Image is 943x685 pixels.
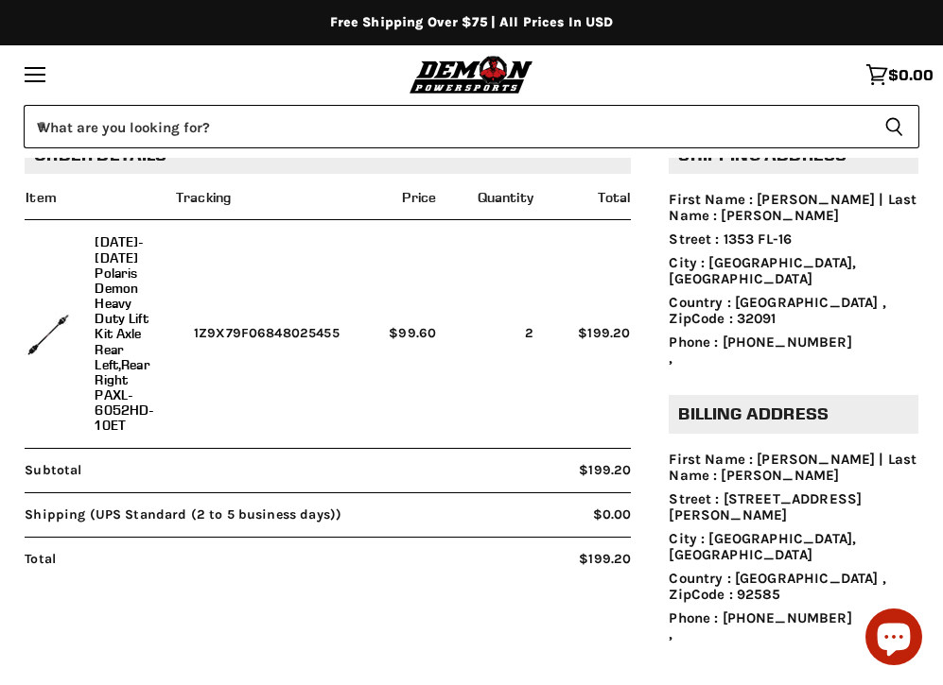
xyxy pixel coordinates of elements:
[669,192,917,225] li: First Name : [PERSON_NAME] | Last Name : [PERSON_NAME]
[578,325,630,341] span: $199.20
[24,105,919,148] form: Product
[25,492,534,537] span: Shipping (UPS Standard (2 to 5 business days))
[25,188,175,220] th: Item
[669,295,917,328] li: Country : [GEOGRAPHIC_DATA] , ZipCode : 32091
[593,506,632,522] span: $0.00
[579,551,631,567] span: $199.20
[579,462,631,478] span: $199.20
[175,188,341,220] th: Tracking
[669,571,917,604] li: Country : [GEOGRAPHIC_DATA] , ZipCode : 92585
[25,538,534,582] span: Total
[95,234,154,433] a: [DATE]-[DATE] Polaris Demon Heavy Duty Lift Kit Axle Rear Left,Rear Right PAXL-6052HD-10ET
[669,334,917,351] li: Phone : [PHONE_NUMBER]
[669,192,917,367] ul: ,
[389,325,436,341] span: $99.60
[669,255,917,288] li: City : [GEOGRAPHIC_DATA], [GEOGRAPHIC_DATA]
[25,449,534,493] span: Subtotal
[669,610,917,626] li: Phone : [PHONE_NUMBER]
[534,188,632,220] th: Total
[860,608,928,670] inbox-online-store-chat: Shopify online store chat
[669,531,917,564] li: City : [GEOGRAPHIC_DATA], [GEOGRAPHIC_DATA]
[669,452,917,643] ul: ,
[406,53,537,95] img: Demon Powersports
[669,491,917,524] li: Street : [STREET_ADDRESS][PERSON_NAME]
[888,66,934,83] span: $0.00
[175,220,341,448] td: 1Z9X79F06848025455
[669,395,917,434] h2: Billing address
[856,54,943,95] a: $0.00
[25,311,72,358] img: 2014-2020 Polaris Demon Heavy Duty Lift Kit Axle Rear Left,Rear Right PAXL-6052HD-10ET
[437,188,534,220] th: Quantity
[869,105,919,148] button: Search
[24,105,869,148] input: When autocomplete results are available use up and down arrows to review and enter to select
[669,231,917,248] li: Street : 1353 FL-16
[437,220,534,448] td: 2
[341,188,438,220] th: Price
[669,452,917,485] li: First Name : [PERSON_NAME] | Last Name : [PERSON_NAME]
